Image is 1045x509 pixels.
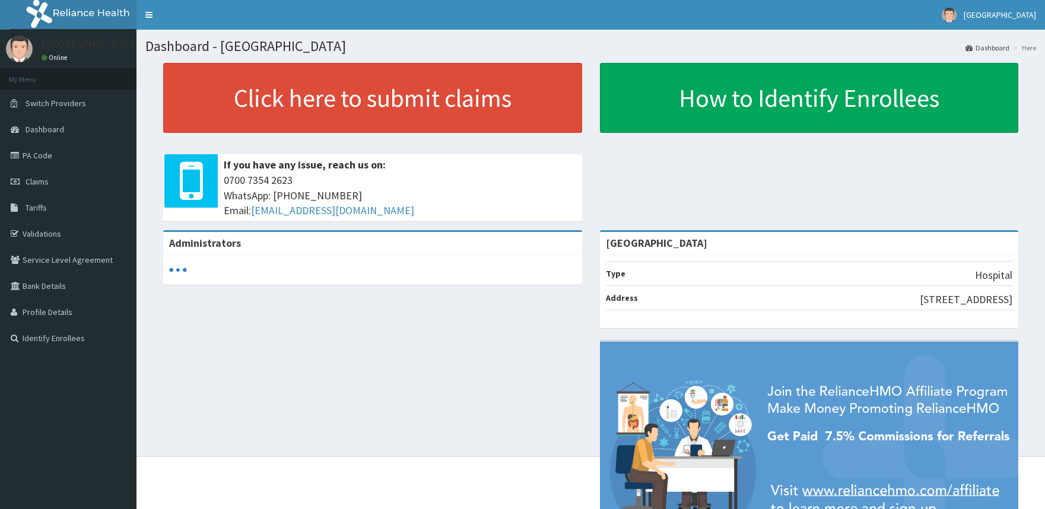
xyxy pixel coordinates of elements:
b: Administrators [169,236,241,250]
span: Switch Providers [26,98,86,109]
li: Here [1011,43,1036,53]
p: Hospital [975,268,1012,283]
img: User Image [6,36,33,62]
a: Click here to submit claims [163,63,582,133]
span: Dashboard [26,124,64,135]
a: How to Identify Enrollees [600,63,1019,133]
b: Type [606,268,625,279]
a: Online [42,53,70,62]
svg: audio-loading [169,261,187,279]
a: Dashboard [965,43,1009,53]
p: [GEOGRAPHIC_DATA] [42,39,139,49]
span: 0700 7354 2623 WhatsApp: [PHONE_NUMBER] Email: [224,173,576,218]
p: [STREET_ADDRESS] [920,292,1012,307]
b: If you have any issue, reach us on: [224,158,386,171]
span: Tariffs [26,202,47,213]
span: Claims [26,176,49,187]
strong: [GEOGRAPHIC_DATA] [606,236,707,250]
b: Address [606,292,638,303]
img: User Image [942,8,957,23]
a: [EMAIL_ADDRESS][DOMAIN_NAME] [251,203,414,217]
h1: Dashboard - [GEOGRAPHIC_DATA] [145,39,1036,54]
span: [GEOGRAPHIC_DATA] [964,9,1036,20]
